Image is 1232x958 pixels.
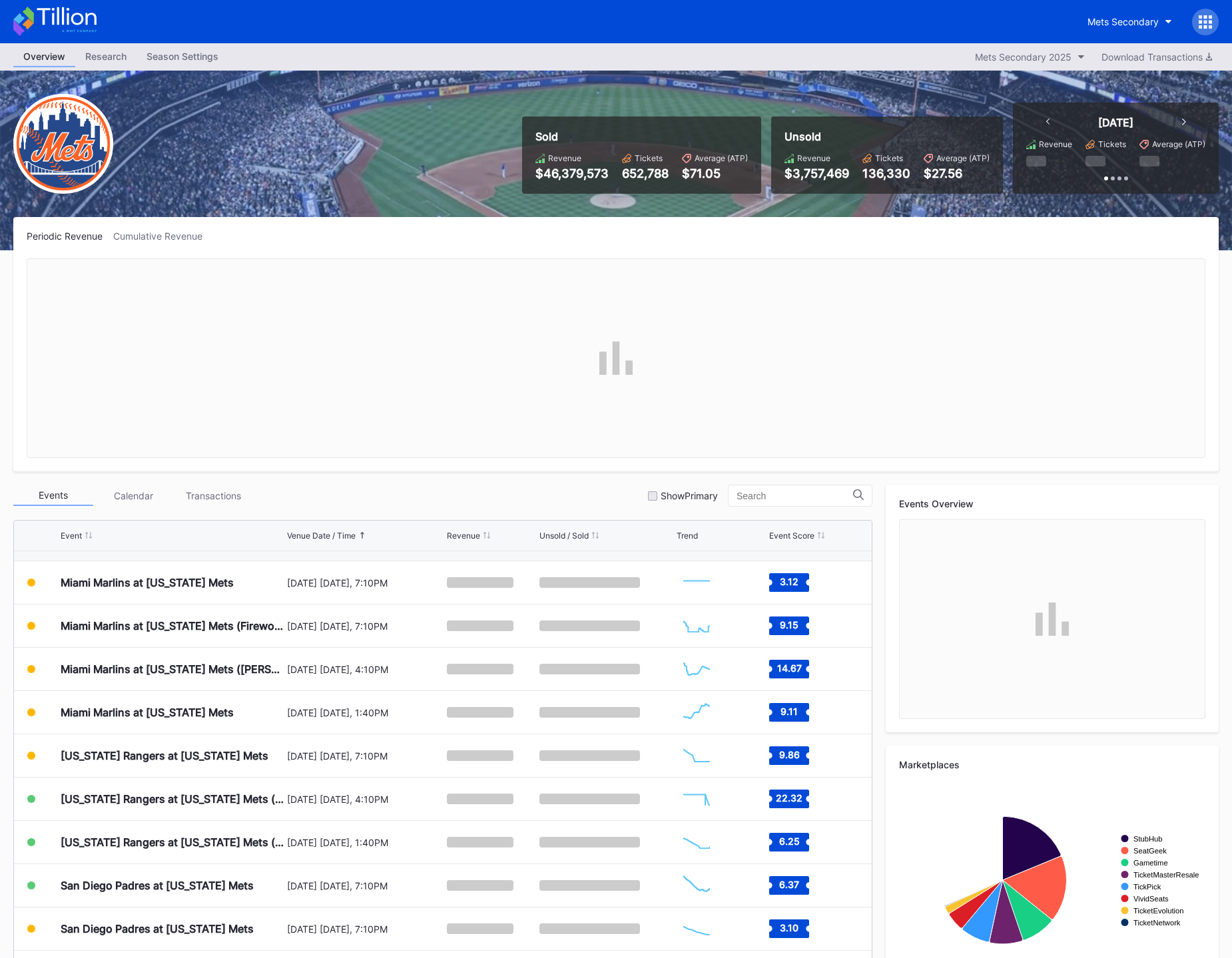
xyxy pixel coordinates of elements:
[924,166,990,180] div: $27.56
[61,792,284,806] div: [US_STATE] Rangers at [US_STATE] Mets (Mets Alumni Classic/Mrs. Met Taxicab [GEOGRAPHIC_DATA] Giv...
[677,531,698,541] div: Trend
[737,491,853,501] input: Search
[677,652,717,686] svg: Chart title
[1087,16,1159,27] div: Mets Secondary
[13,485,93,506] div: Events
[287,664,444,675] div: [DATE] [DATE], 4:10PM
[287,707,444,718] div: [DATE] [DATE], 1:40PM
[677,566,717,599] svg: Chart title
[535,166,609,180] div: $46,379,573
[539,531,589,541] div: Unsold / Sold
[1133,835,1163,843] text: StubHub
[1152,139,1205,149] div: Average (ATP)
[1101,51,1212,63] div: Download Transactions
[1098,139,1126,149] div: Tickets
[287,880,444,891] div: [DATE] [DATE], 7:10PM
[13,47,75,67] a: Overview
[780,576,798,587] text: 3.12
[1133,895,1169,903] text: VividSeats
[1039,139,1072,149] div: Revenue
[875,153,903,163] div: Tickets
[137,47,228,67] a: Season Settings
[287,794,444,805] div: [DATE] [DATE], 4:10PM
[1098,116,1133,129] div: [DATE]
[61,749,268,762] div: [US_STATE] Rangers at [US_STATE] Mets
[780,922,798,933] text: 3.10
[287,620,444,632] div: [DATE] [DATE], 7:10PM
[695,153,748,163] div: Average (ATP)
[677,609,717,642] svg: Chart title
[682,166,748,180] div: $71.05
[1133,919,1181,927] text: TicketNetwork
[27,230,113,242] div: Periodic Revenue
[61,531,82,541] div: Event
[677,782,717,816] svg: Chart title
[287,531,356,541] div: Venue Date / Time
[75,47,137,67] a: Research
[862,166,910,180] div: 136,330
[779,879,799,890] text: 6.37
[287,923,444,935] div: [DATE] [DATE], 7:10PM
[75,47,137,66] div: Research
[975,51,1072,63] div: Mets Secondary 2025
[13,94,113,194] img: New-York-Mets-Transparent.png
[535,130,748,143] div: Sold
[1133,883,1161,891] text: TickPick
[677,912,717,945] svg: Chart title
[899,498,1205,509] div: Events Overview
[936,153,990,163] div: Average (ATP)
[1133,847,1167,855] text: SeatGeek
[784,130,990,143] div: Unsold
[778,836,799,847] text: 6.25
[61,922,254,935] div: San Diego Padres at [US_STATE] Mets
[635,153,663,163] div: Tickets
[1133,871,1199,879] text: TicketMasterResale
[61,706,234,719] div: Miami Marlins at [US_STATE] Mets
[1078,9,1182,34] button: Mets Secondary
[447,531,480,541] div: Revenue
[661,490,718,501] div: Show Primary
[968,48,1091,66] button: Mets Secondary 2025
[61,662,284,676] div: Miami Marlins at [US_STATE] Mets ([PERSON_NAME] Giveaway)
[776,792,802,804] text: 22.32
[61,619,284,632] div: Miami Marlins at [US_STATE] Mets (Fireworks Night)
[137,47,228,66] div: Season Settings
[287,837,444,848] div: [DATE] [DATE], 1:40PM
[780,706,798,717] text: 9.11
[780,619,798,630] text: 9.15
[778,749,799,760] text: 9.86
[113,230,213,242] div: Cumulative Revenue
[61,576,234,589] div: Miami Marlins at [US_STATE] Mets
[677,696,717,729] svg: Chart title
[769,531,814,541] div: Event Score
[899,759,1205,770] div: Marketplaces
[1095,48,1219,66] button: Download Transactions
[1133,907,1183,915] text: TicketEvolution
[287,750,444,762] div: [DATE] [DATE], 7:10PM
[93,485,173,506] div: Calendar
[784,166,849,180] div: $3,757,469
[173,485,253,506] div: Transactions
[287,577,444,589] div: [DATE] [DATE], 7:10PM
[61,836,284,849] div: [US_STATE] Rangers at [US_STATE] Mets (Kids Color-In Lunchbox Giveaway)
[677,739,717,772] svg: Chart title
[622,166,669,180] div: 652,788
[548,153,581,163] div: Revenue
[61,879,254,892] div: San Diego Padres at [US_STATE] Mets
[1133,859,1168,867] text: Gametime
[776,662,801,674] text: 14.67
[797,153,830,163] div: Revenue
[677,869,717,902] svg: Chart title
[677,826,717,859] svg: Chart title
